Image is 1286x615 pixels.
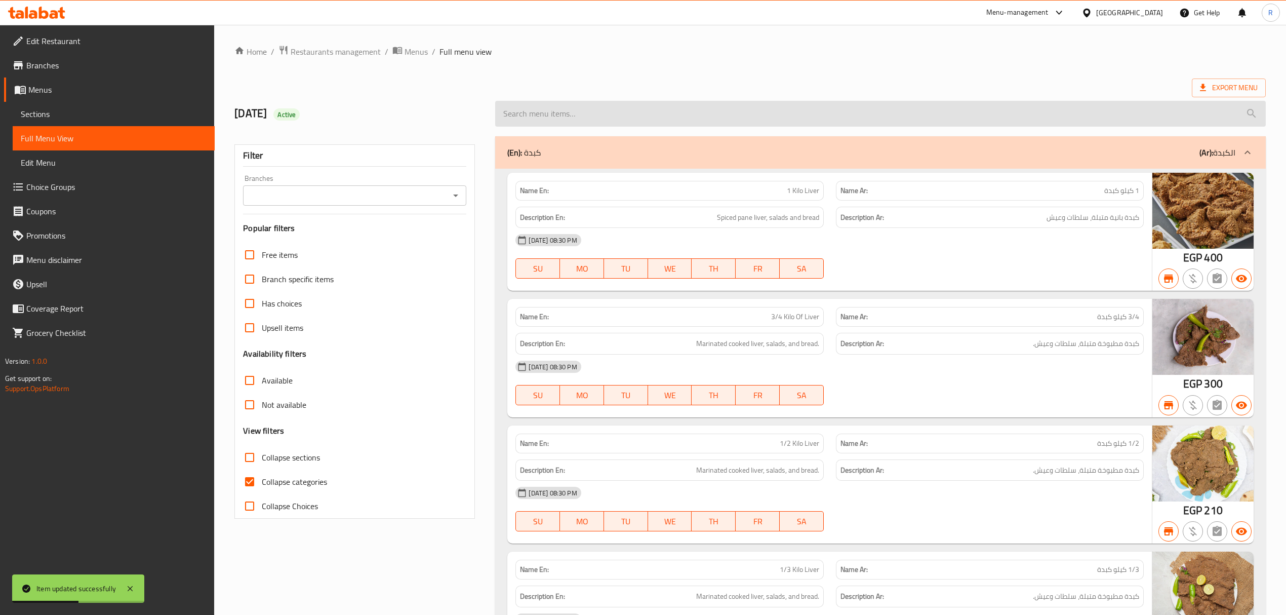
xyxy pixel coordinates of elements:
[1152,173,1254,249] img: 1_kilo_of_liver638920819185515251.jpg
[1183,248,1202,267] span: EGP
[740,514,776,529] span: FR
[1268,7,1273,18] span: R
[243,145,466,167] div: Filter
[26,254,207,266] span: Menu disclaimer
[780,258,824,279] button: SA
[1200,82,1258,94] span: Export Menu
[36,583,116,594] div: Item updated successfully
[4,272,215,296] a: Upsell
[1207,521,1227,542] button: Not has choices
[26,278,207,290] span: Upsell
[692,258,736,279] button: TH
[4,78,215,102] a: Menus
[648,258,692,279] button: WE
[520,211,565,224] strong: Description En:
[234,46,267,58] a: Home
[840,337,884,350] strong: Description Ar:
[1158,268,1179,289] button: Branch specific item
[840,464,884,477] strong: Description Ar:
[234,45,1266,58] nav: breadcrumb
[1199,146,1235,159] p: الكبدة
[1207,268,1227,289] button: Not has choices
[291,46,381,58] span: Restaurants management
[262,273,334,285] span: Branch specific items
[26,205,207,217] span: Coupons
[608,261,644,276] span: TU
[780,438,819,449] span: 1/2 Kilo Liver
[243,425,284,437] h3: View filters
[4,248,215,272] a: Menu disclaimer
[608,388,644,403] span: TU
[1152,299,1254,375] img: 3_kilo_of_liver638920819004069108.jpg
[604,258,648,279] button: TU
[604,385,648,405] button: TU
[439,46,492,58] span: Full menu view
[507,145,522,160] b: (En):
[1183,395,1203,415] button: Purchased item
[26,229,207,242] span: Promotions
[608,514,644,529] span: TU
[26,35,207,47] span: Edit Restaurant
[696,590,819,603] span: Marinated cooked liver, salads, and bread.
[1152,426,1254,502] img: 2_kilo_of_liver638920819011783816.jpg
[21,108,207,120] span: Sections
[31,355,47,368] span: 1.0.0
[515,385,560,405] button: SU
[840,211,884,224] strong: Description Ar:
[1097,438,1139,449] span: 1/2 كيلو كبدة
[520,438,549,449] strong: Name En:
[696,337,819,350] span: Marinated cooked liver, salads, and bread.
[696,388,732,403] span: TH
[780,385,824,405] button: SA
[1158,521,1179,542] button: Branch specific item
[28,84,207,96] span: Menus
[5,382,69,395] a: Support.OpsPlatform
[1183,268,1203,289] button: Purchased item
[262,374,293,387] span: Available
[520,185,549,196] strong: Name En:
[520,312,549,322] strong: Name En:
[525,362,581,372] span: [DATE] 08:30 PM
[696,514,732,529] span: TH
[771,312,819,322] span: 3/4 Kilo Of Liver
[1183,521,1203,542] button: Purchased item
[840,185,868,196] strong: Name Ar:
[4,53,215,78] a: Branches
[780,511,824,531] button: SA
[520,388,556,403] span: SU
[271,46,274,58] li: /
[385,46,388,58] li: /
[1047,211,1139,224] span: كبدة بانية متبلة، سلطات وعیش
[262,399,306,411] span: Not available
[449,188,463,203] button: Open
[13,150,215,175] a: Edit Menu
[4,175,215,199] a: Choice Groups
[1204,374,1222,394] span: 300
[262,322,303,334] span: Upsell items
[392,45,428,58] a: Menus
[4,29,215,53] a: Edit Restaurant
[1231,268,1252,289] button: Available
[278,45,381,58] a: Restaurants management
[840,438,868,449] strong: Name Ar:
[736,511,780,531] button: FR
[736,258,780,279] button: FR
[784,261,820,276] span: SA
[1033,464,1139,477] span: كبدة مطبوخة متبلة، سلطات وعیش.
[1033,337,1139,350] span: كبدة مطبوخة متبلة، سلطات وعیش.
[520,564,549,575] strong: Name En:
[495,136,1265,169] div: (En): كبدة(Ar):الكبدة
[736,385,780,405] button: FR
[564,261,600,276] span: MO
[26,302,207,315] span: Coverage Report
[564,514,600,529] span: MO
[1231,395,1252,415] button: Available
[692,511,736,531] button: TH
[1158,395,1179,415] button: Branch specific item
[1183,501,1202,520] span: EGP
[1231,521,1252,542] button: Available
[13,126,215,150] a: Full Menu View
[840,590,884,603] strong: Description Ar:
[4,199,215,223] a: Coupons
[262,297,302,310] span: Has choices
